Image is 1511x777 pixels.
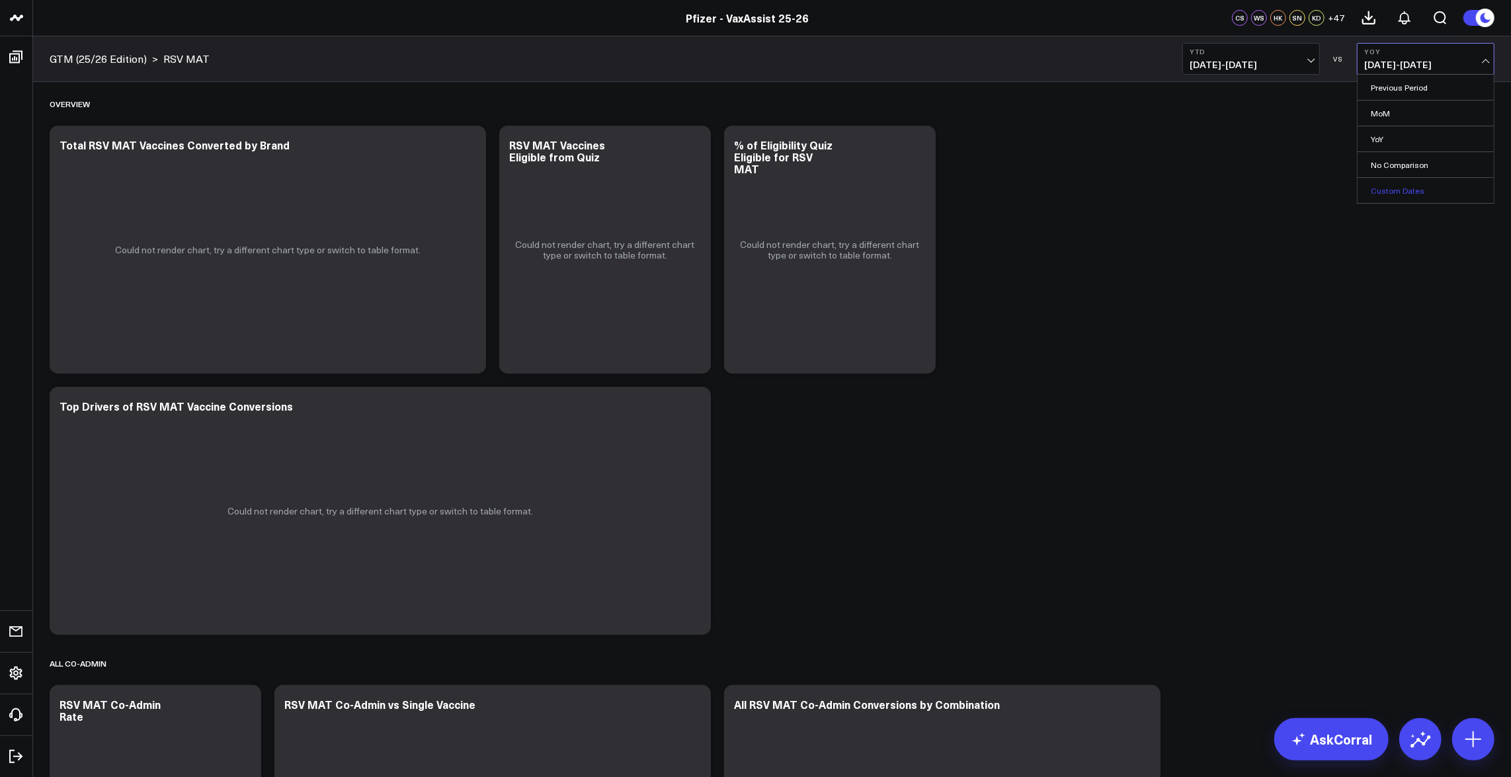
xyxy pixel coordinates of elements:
a: Pfizer - VaxAssist 25-26 [686,11,809,25]
span: [DATE] - [DATE] [1190,60,1313,70]
div: WS [1251,10,1267,26]
a: GTM (25/26 Edition) [50,52,147,66]
a: Previous Period [1358,75,1494,100]
div: HK [1270,10,1286,26]
p: Could not render chart, try a different chart type or switch to table format. [115,245,421,255]
a: AskCorral [1274,718,1389,760]
a: YoY [1358,126,1494,151]
div: RSV MAT Co-Admin Rate [60,697,161,723]
a: Custom Dates [1358,178,1494,203]
span: [DATE] - [DATE] [1364,60,1487,70]
div: ALL CO-ADMIN [50,648,106,678]
span: + 47 [1328,13,1344,22]
a: No Comparison [1358,152,1494,177]
b: YTD [1190,48,1313,56]
a: RSV MAT [163,52,210,66]
button: YTD[DATE]-[DATE] [1182,43,1320,75]
div: % of Eligibility Quiz Eligible for RSV MAT [734,138,833,176]
div: All RSV MAT Co-Admin Conversions by Combination [734,697,1000,712]
div: RSV MAT Co-Admin vs Single Vaccine [284,697,475,712]
div: SN [1289,10,1305,26]
div: KD [1309,10,1325,26]
p: Could not render chart, try a different chart type or switch to table format. [737,239,922,261]
a: MoM [1358,101,1494,126]
p: Could not render chart, try a different chart type or switch to table format. [512,239,698,261]
p: Could not render chart, try a different chart type or switch to table format. [227,506,533,516]
div: Total RSV MAT Vaccines Converted by Brand [60,138,290,152]
button: YoY[DATE]-[DATE] [1357,43,1494,75]
b: YoY [1364,48,1487,56]
div: CS [1232,10,1248,26]
div: VS [1327,55,1350,63]
div: RSV MAT Vaccines Eligible from Quiz [509,138,605,164]
div: Top Drivers of RSV MAT Vaccine Conversions [60,399,293,413]
button: +47 [1328,10,1344,26]
div: > [50,52,158,66]
div: Overview [50,89,90,119]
